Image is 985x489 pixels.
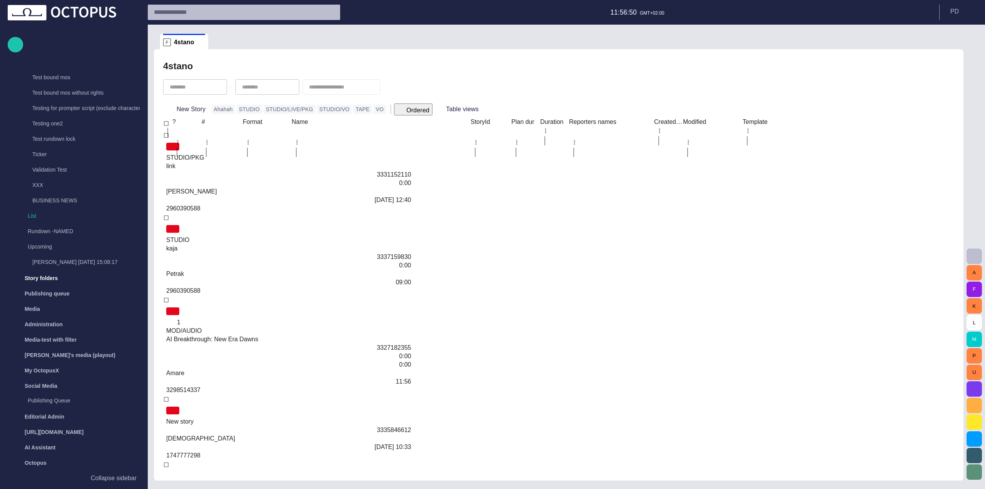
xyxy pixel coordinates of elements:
[471,118,511,125] div: StoryId
[8,440,140,455] div: AI Assistant
[32,166,140,174] p: Validation Test
[375,443,411,451] div: 8/13 10:33
[166,179,411,187] div: 0:00
[166,451,200,460] div: 1747777298
[374,105,386,114] button: VO
[32,258,140,266] p: [PERSON_NAME] [DATE] 15:08:17
[8,455,140,471] div: Octopus
[569,118,654,125] div: Reporters names
[166,287,200,295] div: 2960390588
[166,369,184,377] div: Amare
[163,102,209,116] button: New Story
[32,150,140,158] p: Ticker
[28,397,124,404] p: Publishing Queue
[511,137,522,148] button: Plan dur column menu
[654,125,665,136] button: Created by column menu
[25,351,115,359] p: [PERSON_NAME]'s media (playout)
[569,137,580,148] button: Reporters names column menu
[163,61,193,72] h2: 4stano
[25,305,40,313] p: Media
[8,332,140,347] div: Media-test with filter
[540,125,551,136] button: Duration column menu
[172,118,202,125] div: ?
[28,227,124,235] p: Rundown -NAMED
[166,318,411,327] div: 1
[202,118,243,125] div: #
[654,118,683,125] div: Created by
[25,290,70,297] p: Publishing queue
[17,147,140,163] div: Ticker
[8,5,116,20] img: Octopus News Room
[166,352,411,360] div: 0:00
[28,212,140,220] p: List
[212,105,235,114] button: Ahahah
[8,424,140,440] div: [URL][DOMAIN_NAME]
[160,34,208,49] div: F4stano
[172,137,183,148] button: ? column menu
[166,244,411,253] div: kaja
[166,270,184,278] div: Petrak
[174,38,194,46] span: 4stano
[399,360,411,369] div: 0:00
[166,386,200,394] div: 3298514337
[950,7,959,16] p: P D
[17,163,140,178] div: Validation Test
[610,7,637,17] p: 11:56:50
[377,253,411,261] div: 3337159830
[32,197,140,204] p: BUSINESS NEWS
[166,327,202,335] div: MOD/AUDIO
[28,243,124,250] p: Upcoming
[264,105,316,114] button: STUDIO/LIVE/PKG
[17,255,140,270] div: [PERSON_NAME] [DATE] 15:08:17
[166,236,189,244] div: STUDIO
[511,118,540,125] div: Plan dur
[166,335,411,344] div: AI Breakthrough: New Era Dawns
[25,413,64,421] p: Editorial Admin
[166,204,200,213] div: 2960390588
[377,426,411,434] div: 3335846612
[396,278,411,287] div: 09:00
[432,102,492,116] button: Table views
[237,105,262,114] button: STUDIO
[25,274,58,282] p: Story folders
[32,120,140,127] p: Testing one2
[25,428,83,436] p: [URL][DOMAIN_NAME]
[640,10,664,17] p: GMT+02:00
[377,344,411,352] div: 3327182355
[25,336,77,344] p: Media-test with filter
[32,73,140,81] p: Test bound mos
[91,474,137,483] p: Collapse sidebar
[743,125,753,136] button: Template column menu
[32,135,140,143] p: Test rundown lock
[292,118,471,125] div: Name
[166,261,411,270] div: 0:00
[8,471,140,486] button: Collapse sidebar
[17,101,140,117] div: Testing for prompter script (exclude characters)
[683,118,743,125] div: Modified
[967,265,982,280] button: A
[243,118,292,125] div: Format
[967,348,982,364] button: P
[967,315,982,330] button: L
[292,137,302,148] button: Name column menu
[377,170,411,179] div: 3331152110
[163,38,171,46] p: F
[25,459,47,467] p: Octopus
[396,377,411,386] div: 11:56
[17,117,140,132] div: Testing one2
[17,178,140,194] div: XXX
[17,132,140,147] div: Test rundown lock
[967,282,982,297] button: F
[17,70,140,86] div: Test bound mos
[243,137,254,148] button: Format column menu
[166,154,204,162] div: STUDIO/PKG
[32,89,140,97] p: Test bound mos without rights
[353,105,372,114] button: TAPE
[17,86,140,101] div: Test bound mos without rights
[166,417,411,426] div: New story
[967,365,982,380] button: U
[375,196,411,204] div: 7/21 12:40
[743,118,784,125] div: Template
[540,118,569,125] div: Duration
[32,181,140,189] p: XXX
